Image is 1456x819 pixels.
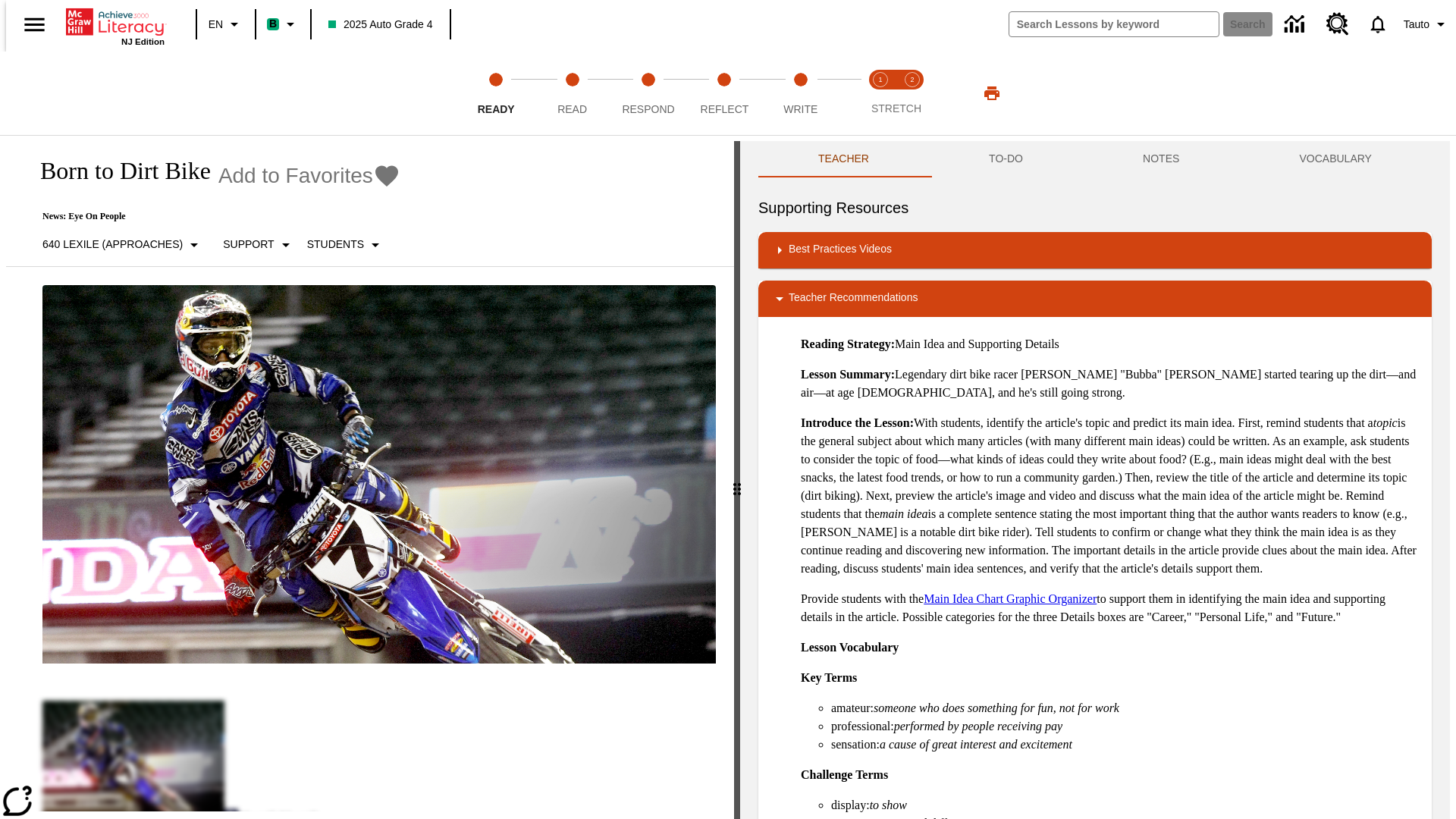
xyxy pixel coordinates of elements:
[6,141,734,811] div: reading
[1009,12,1219,36] input: search field
[223,237,274,253] p: Support
[801,590,1420,626] p: Provide students with the to support them in identifying the main idea and supporting details in ...
[874,701,1119,714] em: someone who does something for fun, not for work
[217,231,300,259] button: Scaffolds, Support
[307,237,364,253] p: Students
[528,52,616,135] button: Read step 2 of 5
[801,414,1420,578] p: With students, identify the article's topic and predict its main idea. First, remind students tha...
[801,416,914,429] strong: Introduce the Lesson:
[929,141,1083,177] button: TO-DO
[1317,4,1358,45] a: Resource Center, Will open in new tab
[42,237,183,253] p: 640 Lexile (Approaches)
[831,796,1420,814] li: display:
[261,11,306,38] button: Boost Class color is mint green. Change class color
[66,5,165,46] div: Home
[604,52,692,135] button: Respond step 3 of 5
[1239,141,1432,177] button: VOCABULARY
[831,699,1420,717] li: amateur:
[880,738,1072,751] em: a cause of great interest and excitement
[870,799,907,811] em: to show
[758,196,1432,220] h6: Supporting Resources
[42,285,716,664] img: Motocross racer James Stewart flies through the air on his dirt bike.
[328,17,433,33] span: 2025 Auto Grade 4
[890,52,934,135] button: Stretch Respond step 2 of 2
[801,337,895,350] strong: Reading Strategy:
[218,162,400,189] button: Add to Favorites - Born to Dirt Bike
[910,76,914,83] text: 2
[478,103,515,115] span: Ready
[218,164,373,188] span: Add to Favorites
[878,76,882,83] text: 1
[622,103,674,115] span: Respond
[1083,141,1239,177] button: NOTES
[858,52,902,135] button: Stretch Read step 1 of 2
[831,717,1420,736] li: professional:
[1404,17,1429,33] span: Tauto
[121,37,165,46] span: NJ Edition
[783,103,817,115] span: Write
[801,768,888,781] strong: Challenge Terms
[734,141,740,819] div: Press Enter or Spacebar and then press right and left arrow keys to move the slider
[36,231,209,259] button: Select Lexile, 640 Lexile (Approaches)
[740,141,1450,819] div: activity
[557,103,587,115] span: Read
[758,141,929,177] button: Teacher
[871,102,921,115] span: STRETCH
[801,671,857,684] strong: Key Terms
[757,52,845,135] button: Write step 5 of 5
[269,14,277,33] span: B
[452,52,540,135] button: Ready step 1 of 5
[758,232,1432,268] div: Best Practices Videos
[801,366,1420,402] p: Legendary dirt bike racer [PERSON_NAME] "Bubba" [PERSON_NAME] started tearing up the dirt—and air...
[1276,4,1317,45] a: Data Center
[801,368,895,381] strong: Lesson Summary:
[24,157,211,185] h1: Born to Dirt Bike
[789,241,892,259] p: Best Practices Videos
[758,281,1432,317] div: Teacher Recommendations
[24,211,400,222] p: News: Eye On People
[701,103,749,115] span: Reflect
[894,720,1062,733] em: performed by people receiving pay
[831,736,1420,754] li: sensation:
[789,290,918,308] p: Teacher Recommendations
[758,141,1432,177] div: Instructional Panel Tabs
[202,11,250,38] button: Language: EN, Select a language
[680,52,768,135] button: Reflect step 4 of 5
[301,231,391,259] button: Select Student
[12,2,57,47] button: Open side menu
[801,335,1420,353] p: Main Idea and Supporting Details
[1398,11,1456,38] button: Profile/Settings
[1358,5,1398,44] a: Notifications
[924,592,1097,605] a: Main Idea Chart Graphic Organizer
[1373,416,1398,429] em: topic
[801,641,899,654] strong: Lesson Vocabulary
[968,80,1016,107] button: Print
[209,17,223,33] span: EN
[880,507,928,520] em: main idea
